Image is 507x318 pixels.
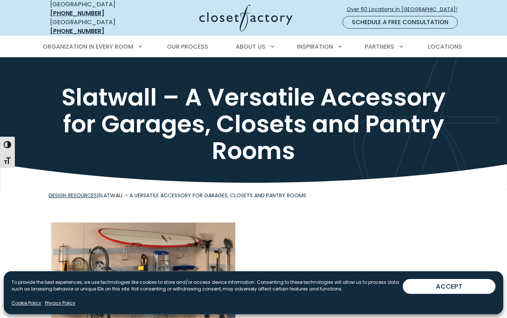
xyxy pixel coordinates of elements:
[346,3,464,16] a: Over 60 Locations in [GEOGRAPHIC_DATA]!
[49,192,306,199] span: |
[49,84,458,164] h1: Slatwall – A Versatile Accessory for Garages, Closets and Pantry Rooms
[167,42,208,51] span: Our Process
[37,36,470,57] nav: Primary Menu
[297,42,333,51] span: Inspiration
[403,279,495,294] button: ACCEPT
[199,4,292,32] img: Closet Factory Logo
[236,42,265,51] span: About Us
[45,300,75,306] a: Privacy Policy
[50,18,141,36] div: [GEOGRAPHIC_DATA]
[50,9,104,17] a: [PHONE_NUMBER]
[43,42,133,51] span: Organization in Every Room
[12,279,403,292] p: To provide the best experiences, we use technologies like cookies to store and/or access device i...
[365,42,394,51] span: Partners
[343,16,458,29] a: Schedule a Free Consultation
[98,192,306,199] span: Slatwall – A Versatile Accessory for Garages, Closets and Pantry Rooms
[50,27,104,35] a: [PHONE_NUMBER]
[12,300,41,306] a: Cookie Policy
[347,6,463,13] span: Over 60 Locations in [GEOGRAPHIC_DATA]!
[428,42,462,51] span: Locations
[49,192,97,199] a: Design Resources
